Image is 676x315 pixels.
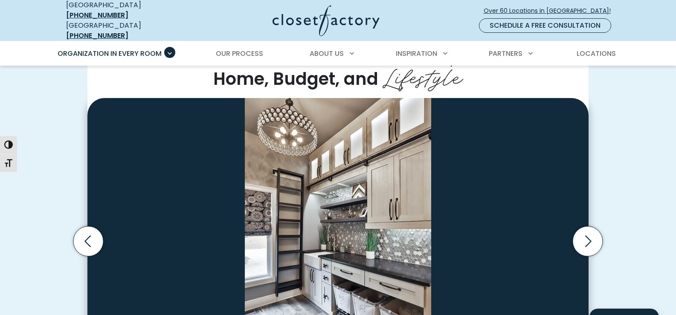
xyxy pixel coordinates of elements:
span: About Us [310,49,344,58]
span: Our Process [216,49,263,58]
a: [PHONE_NUMBER] [66,31,128,40]
span: Locations [577,49,616,58]
a: Over 60 Locations in [GEOGRAPHIC_DATA]! [483,3,618,18]
div: [GEOGRAPHIC_DATA] [66,20,190,41]
button: Previous slide [70,223,107,260]
span: Organization in Every Room [58,49,162,58]
img: Closet Factory Logo [273,5,380,36]
a: Schedule a Free Consultation [479,18,611,33]
button: Next slide [569,223,606,260]
span: Inspiration [396,49,437,58]
nav: Primary Menu [52,42,625,66]
span: Over 60 Locations in [GEOGRAPHIC_DATA]! [484,6,618,15]
a: [PHONE_NUMBER] [66,10,128,20]
span: Partners [489,49,522,58]
span: Home, Budget, and [213,67,378,91]
span: Lifestyle [383,58,463,92]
